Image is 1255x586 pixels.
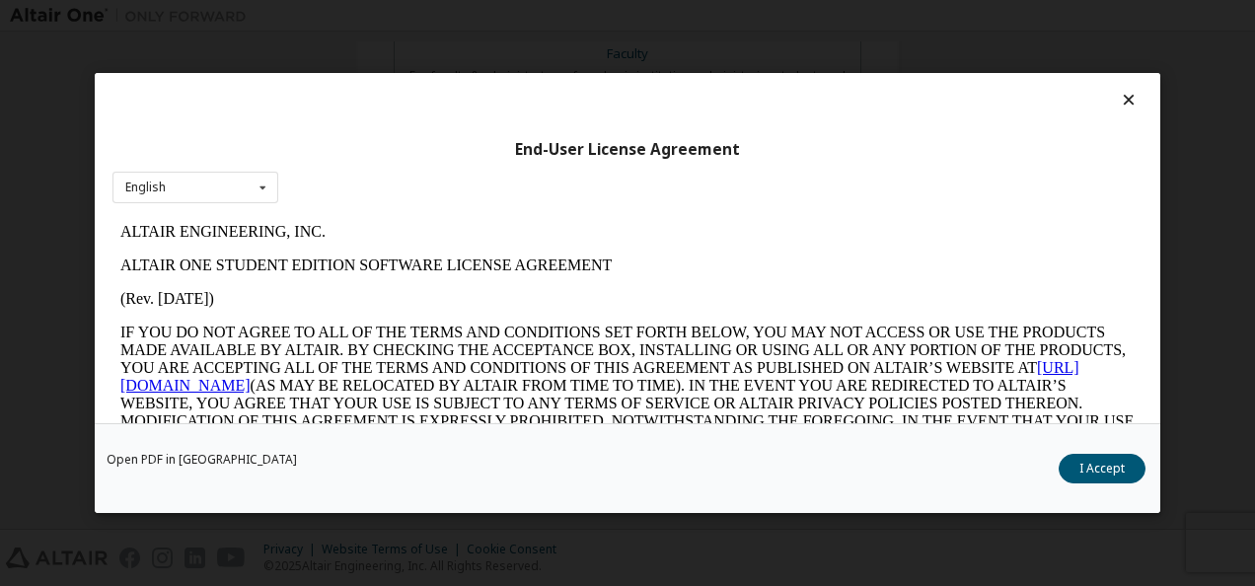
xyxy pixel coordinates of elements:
p: IF YOU DO NOT AGREE TO ALL OF THE TERMS AND CONDITIONS SET FORTH BELOW, YOU MAY NOT ACCESS OR USE... [8,109,1022,251]
div: End-User License Agreement [112,140,1143,160]
p: (Rev. [DATE]) [8,75,1022,93]
div: English [125,182,166,193]
a: [URL][DOMAIN_NAME] [8,144,967,179]
a: Open PDF in [GEOGRAPHIC_DATA] [107,454,297,466]
p: ALTAIR ONE STUDENT EDITION SOFTWARE LICENSE AGREEMENT [8,41,1022,59]
button: I Accept [1059,454,1145,483]
p: ALTAIR ENGINEERING, INC. [8,8,1022,26]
